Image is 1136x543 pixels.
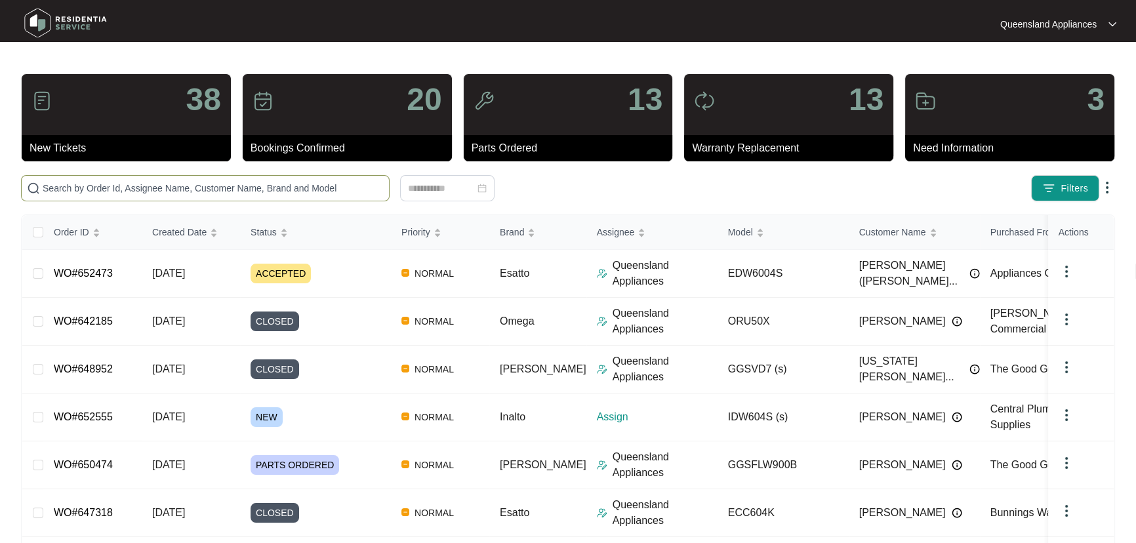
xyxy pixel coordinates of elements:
[718,346,849,393] td: GGSVD7 (s)
[1031,175,1099,201] button: filter iconFilters
[597,409,718,425] p: Assign
[597,225,635,239] span: Assignee
[586,215,718,250] th: Assignee
[409,505,459,521] span: NORMAL
[613,497,718,529] p: Queensland Appliances
[251,407,283,427] span: NEW
[401,412,409,420] img: Vercel Logo
[472,140,673,156] p: Parts Ordered
[597,364,607,374] img: Assigner Icon
[1099,180,1115,195] img: dropdown arrow
[1048,215,1114,250] th: Actions
[613,353,718,385] p: Queensland Appliances
[718,250,849,298] td: EDW6004S
[1059,455,1074,471] img: dropdown arrow
[694,90,715,111] img: icon
[54,411,113,422] a: WO#652555
[718,489,849,537] td: ECC604K
[915,90,936,111] img: icon
[240,215,391,250] th: Status
[54,459,113,470] a: WO#650474
[990,363,1065,374] span: The Good Guys
[152,363,185,374] span: [DATE]
[990,403,1071,430] span: Central Plumbing Supplies
[1059,407,1074,423] img: dropdown arrow
[409,409,459,425] span: NORMAL
[859,225,926,239] span: Customer Name
[391,215,489,250] th: Priority
[152,268,185,279] span: [DATE]
[718,441,849,489] td: GGSFLW900B
[251,225,277,239] span: Status
[859,353,963,385] span: [US_STATE][PERSON_NAME]...
[990,308,1077,334] span: [PERSON_NAME] Commercial
[718,298,849,346] td: ORU50X
[969,364,980,374] img: Info icon
[20,3,112,43] img: residentia service logo
[952,508,962,518] img: Info icon
[152,507,185,518] span: [DATE]
[613,449,718,481] p: Queensland Appliances
[1108,21,1116,28] img: dropdown arrow
[1087,84,1105,115] p: 3
[30,140,231,156] p: New Tickets
[969,268,980,279] img: Info icon
[990,225,1058,239] span: Purchased From
[401,225,430,239] span: Priority
[1059,264,1074,279] img: dropdown arrow
[597,316,607,327] img: Assigner Icon
[859,505,946,521] span: [PERSON_NAME]
[952,460,962,470] img: Info icon
[409,457,459,473] span: NORMAL
[990,268,1075,279] span: Appliances Online
[251,140,452,156] p: Bookings Confirmed
[718,393,849,441] td: IDW604S (s)
[628,84,662,115] p: 13
[500,225,524,239] span: Brand
[54,225,89,239] span: Order ID
[913,140,1114,156] p: Need Information
[251,455,339,475] span: PARTS ORDERED
[1059,312,1074,327] img: dropdown arrow
[1059,503,1074,519] img: dropdown arrow
[952,412,962,422] img: Info icon
[500,363,586,374] span: [PERSON_NAME]
[409,313,459,329] span: NORMAL
[474,90,495,111] img: icon
[401,317,409,325] img: Vercel Logo
[401,365,409,372] img: Vercel Logo
[27,182,40,195] img: search-icon
[500,411,525,422] span: Inalto
[186,84,220,115] p: 38
[401,269,409,277] img: Vercel Logo
[500,459,586,470] span: [PERSON_NAME]
[401,460,409,468] img: Vercel Logo
[253,90,274,111] img: icon
[43,215,142,250] th: Order ID
[500,268,529,279] span: Esatto
[409,361,459,377] span: NORMAL
[152,225,207,239] span: Created Date
[401,508,409,516] img: Vercel Logo
[54,363,113,374] a: WO#648952
[152,459,185,470] span: [DATE]
[251,359,299,379] span: CLOSED
[859,258,963,289] span: [PERSON_NAME] ([PERSON_NAME]...
[152,315,185,327] span: [DATE]
[31,90,52,111] img: icon
[409,266,459,281] span: NORMAL
[1059,359,1074,375] img: dropdown arrow
[718,215,849,250] th: Model
[489,215,586,250] th: Brand
[597,268,607,279] img: Assigner Icon
[613,306,718,337] p: Queensland Appliances
[251,312,299,331] span: CLOSED
[500,315,534,327] span: Omega
[849,84,883,115] p: 13
[251,264,311,283] span: ACCEPTED
[859,313,946,329] span: [PERSON_NAME]
[980,215,1111,250] th: Purchased From
[1042,182,1055,195] img: filter icon
[597,508,607,518] img: Assigner Icon
[54,507,113,518] a: WO#647318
